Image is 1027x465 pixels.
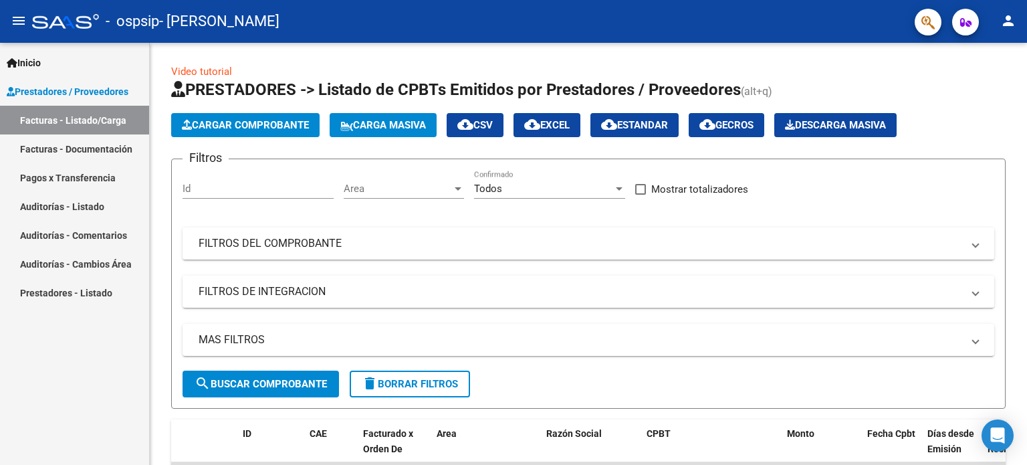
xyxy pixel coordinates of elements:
span: Mostrar totalizadores [651,181,748,197]
h3: Filtros [183,149,229,167]
span: Fecha Cpbt [867,428,915,439]
app-download-masive: Descarga masiva de comprobantes (adjuntos) [774,113,897,137]
span: CAE [310,428,327,439]
span: PRESTADORES -> Listado de CPBTs Emitidos por Prestadores / Proveedores [171,80,741,99]
mat-icon: menu [11,13,27,29]
span: Area [437,428,457,439]
mat-expansion-panel-header: FILTROS DEL COMPROBANTE [183,227,994,260]
span: Fecha Recibido [988,428,1025,454]
mat-icon: delete [362,375,378,391]
span: Carga Masiva [340,119,426,131]
button: Descarga Masiva [774,113,897,137]
button: Carga Masiva [330,113,437,137]
span: Estandar [601,119,668,131]
button: EXCEL [513,113,580,137]
span: - ospsip [106,7,159,36]
span: - [PERSON_NAME] [159,7,279,36]
span: CSV [457,119,493,131]
span: Gecros [699,119,754,131]
button: Buscar Comprobante [183,371,339,397]
mat-panel-title: MAS FILTROS [199,333,962,347]
mat-icon: cloud_download [457,116,473,132]
span: Cargar Comprobante [182,119,309,131]
mat-icon: search [195,375,211,391]
span: Area [344,183,452,195]
button: Estandar [590,113,679,137]
mat-panel-title: FILTROS DE INTEGRACION [199,284,962,299]
span: Prestadores / Proveedores [7,84,128,99]
button: CSV [447,113,503,137]
mat-panel-title: FILTROS DEL COMPROBANTE [199,236,962,251]
mat-expansion-panel-header: MAS FILTROS [183,324,994,356]
span: Descarga Masiva [785,119,886,131]
mat-icon: person [1000,13,1016,29]
span: Monto [787,428,814,439]
button: Borrar Filtros [350,371,470,397]
span: Inicio [7,56,41,70]
span: Borrar Filtros [362,378,458,390]
div: Open Intercom Messenger [982,420,1014,452]
span: Días desde Emisión [927,428,974,454]
button: Gecros [689,113,764,137]
mat-icon: cloud_download [601,116,617,132]
span: Facturado x Orden De [363,428,413,454]
span: CPBT [647,428,671,439]
span: (alt+q) [741,85,772,98]
button: Cargar Comprobante [171,113,320,137]
span: Buscar Comprobante [195,378,327,390]
span: ID [243,428,251,439]
mat-expansion-panel-header: FILTROS DE INTEGRACION [183,276,994,308]
span: Todos [474,183,502,195]
a: Video tutorial [171,66,232,78]
mat-icon: cloud_download [699,116,715,132]
mat-icon: cloud_download [524,116,540,132]
span: Razón Social [546,428,602,439]
span: EXCEL [524,119,570,131]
